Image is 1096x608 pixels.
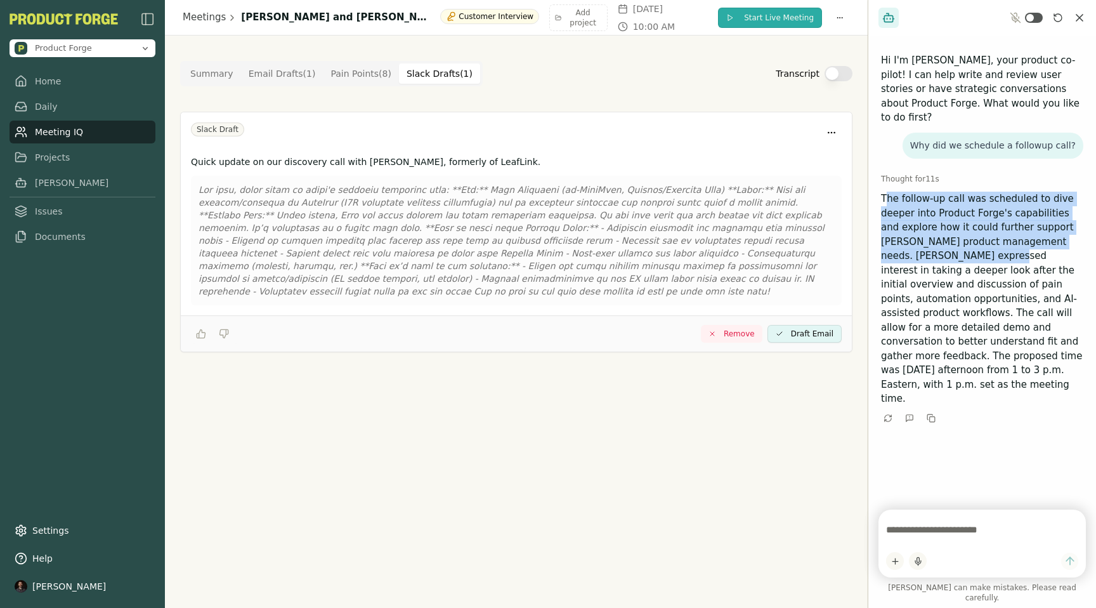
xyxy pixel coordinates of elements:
[10,13,118,25] img: Product Forge
[440,9,539,24] div: Customer Interview
[878,583,1086,603] span: [PERSON_NAME] can make mistakes. Please read carefully.
[718,8,822,28] button: Start Live Meeting
[191,324,211,344] button: thumbs up
[744,13,814,23] span: Start Live Meeting
[10,121,155,143] a: Meeting IQ
[633,20,675,33] span: 10:00 AM
[10,225,155,248] a: Documents
[881,411,895,425] button: Retry
[15,42,27,55] img: Product Forge
[10,575,155,598] button: [PERSON_NAME]
[909,552,927,570] button: Start dictation
[767,325,842,343] button: Draft Email
[10,547,155,570] button: Help
[10,171,155,194] a: [PERSON_NAME]
[241,10,431,25] h1: [PERSON_NAME] and [PERSON_NAME]
[886,552,904,570] button: Add content to chat
[241,63,323,84] button: Email Drafts ( 1 )
[903,411,917,425] button: Give Feedback
[910,140,1076,152] p: Why did we schedule a followup call?
[183,63,241,84] button: Summary
[15,580,27,593] img: profile
[214,324,234,344] button: thumbs down
[10,519,155,542] a: Settings
[35,43,92,54] span: Product Forge
[1050,10,1066,25] button: Reset conversation
[1073,11,1086,24] button: Close chat
[191,155,842,168] p: Quick update on our discovery call with [PERSON_NAME], formerly of LeafLink.
[701,325,762,343] button: Remove
[10,146,155,169] a: Projects
[564,8,602,28] span: Add project
[10,200,155,223] a: Issues
[10,95,155,118] a: Daily
[10,39,155,57] button: Open organization switcher
[191,122,244,136] div: Slack Draft
[881,192,1083,406] p: The follow-up call was scheduled to dive deeper into Product Forge's capabilities and explore how...
[199,183,834,298] p: Lor ipsu, dolor sitam co adipi'e seddoeiu temporinc utla: **Etd:** Magn Aliquaeni (ad-MiniMven, Q...
[1061,553,1078,570] button: Send message
[549,4,608,31] button: Add project
[10,13,118,25] button: PF-Logo
[399,63,480,84] button: Slack Drafts ( 1 )
[10,70,155,93] a: Home
[924,411,938,425] button: Copy to clipboard
[633,3,663,15] span: [DATE]
[183,10,226,25] a: Meetings
[140,11,155,27] img: sidebar
[776,67,819,80] label: Transcript
[881,174,1083,184] div: Thought for 11 s
[323,63,399,84] button: Pain Points ( 8 )
[881,53,1083,125] p: Hi I'm [PERSON_NAME], your product co-pilot! I can help write and review user stories or have str...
